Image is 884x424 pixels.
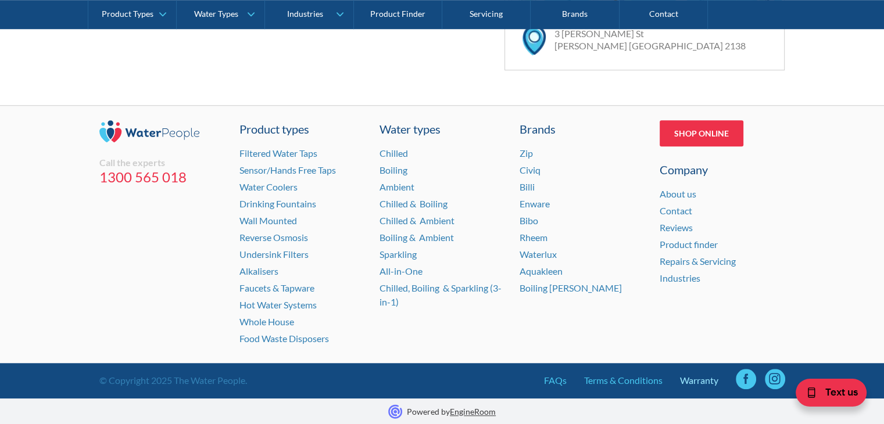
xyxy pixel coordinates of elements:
a: Water Coolers [239,181,298,192]
a: Boiling [380,164,407,175]
a: Billi [520,181,535,192]
a: Drinking Fountains [239,198,316,209]
a: Aquakleen [520,265,563,276]
a: 1300 565 018 [99,168,225,186]
a: Warranty [680,373,718,387]
iframe: podium webchat widget bubble [768,366,884,424]
a: Waterlux [520,249,557,260]
a: Product types [239,120,365,138]
a: Filtered Water Taps [239,148,317,159]
div: Company [660,161,785,178]
a: About us [660,188,696,199]
div: Product Types [102,9,153,19]
a: Boiling [PERSON_NAME] [520,282,622,293]
a: Enware [520,198,550,209]
a: Zip [520,148,533,159]
a: Chilled, Boiling & Sparkling (3-in-1) [380,282,502,307]
a: Ambient [380,181,414,192]
a: All-in-One [380,265,423,276]
a: Boiling & Ambient [380,232,454,243]
a: Chilled & Boiling [380,198,448,209]
a: Contact [660,205,692,216]
a: Alkalisers [239,265,278,276]
a: Water types [380,120,505,138]
div: Water Types [194,9,238,19]
a: 3 [PERSON_NAME] St[PERSON_NAME] [GEOGRAPHIC_DATA] 2138 [554,28,746,51]
p: Powered by [407,405,496,418]
div: © Copyright 2025 The Water People. [99,373,247,387]
a: Product finder [660,239,718,250]
a: Undersink Filters [239,249,309,260]
a: Hot Water Systems [239,299,317,310]
a: Civiq [520,164,541,175]
a: Chilled [380,148,408,159]
a: Wall Mounted [239,215,297,226]
a: Bibo [520,215,538,226]
div: Call the experts [99,157,225,168]
a: Faucets & Tapware [239,282,314,293]
a: Chilled & Ambient [380,215,454,226]
a: Terms & Conditions [584,373,663,387]
a: Reviews [660,222,693,233]
a: Whole House [239,316,294,327]
a: Shop Online [660,120,743,146]
a: FAQs [544,373,567,387]
a: Repairs & Servicing [660,256,736,267]
a: Sparkling [380,249,417,260]
div: Brands [520,120,645,138]
a: EngineRoom [450,407,496,416]
a: Rheem [520,232,547,243]
a: Reverse Osmosis [239,232,308,243]
img: map marker icon [522,25,546,55]
a: Food Waste Disposers [239,333,329,344]
div: Industries [287,9,323,19]
a: Industries [660,272,700,283]
a: Sensor/Hands Free Taps [239,164,336,175]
